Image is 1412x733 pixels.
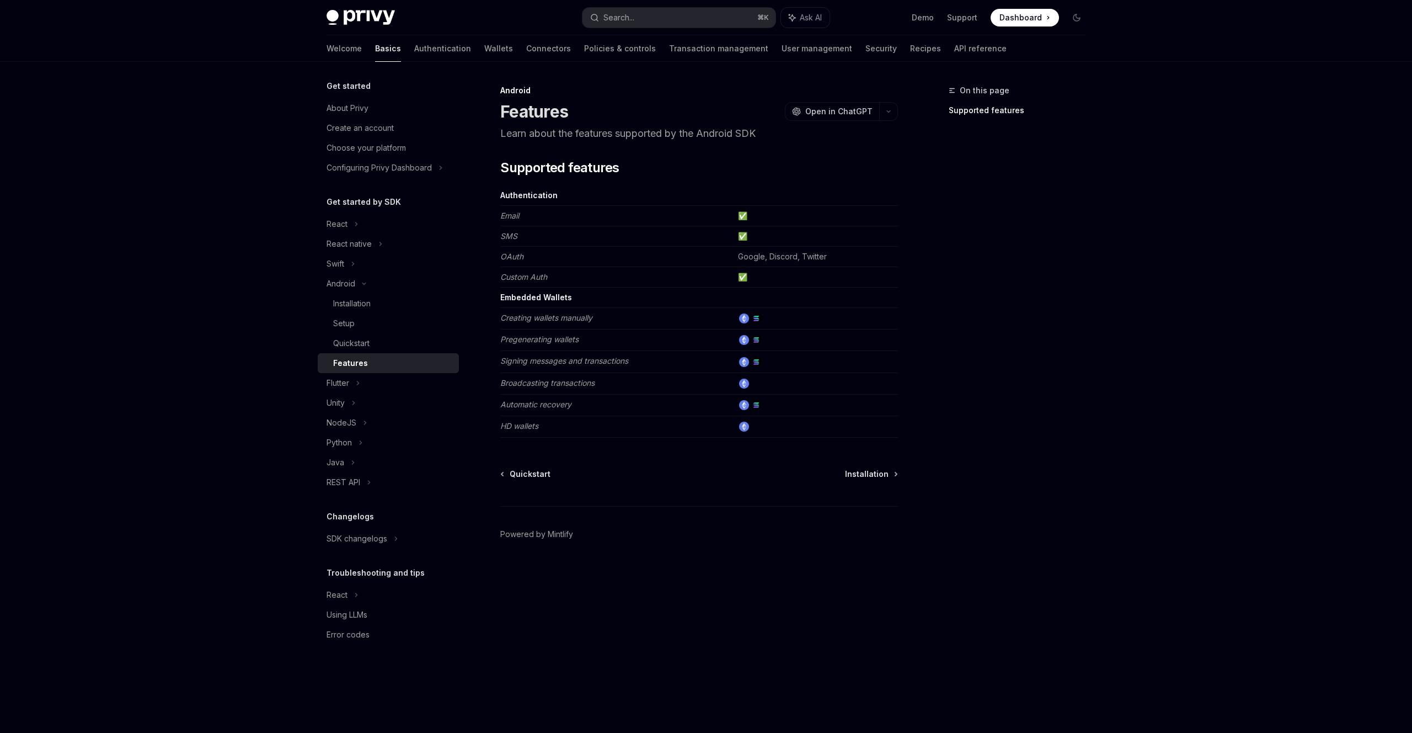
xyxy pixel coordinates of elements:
[333,297,371,310] div: Installation
[669,35,768,62] a: Transaction management
[949,102,1094,119] a: Supported features
[845,469,897,480] a: Installation
[327,195,401,209] h5: Get started by SDK
[500,272,547,281] em: Custom Auth
[603,11,634,24] div: Search...
[327,566,425,580] h5: Troubleshooting and tips
[327,476,360,489] div: REST API
[327,588,347,602] div: React
[999,12,1042,23] span: Dashboard
[947,12,977,23] a: Support
[960,84,1009,97] span: On this page
[751,314,761,323] img: solana.png
[500,421,538,431] em: HD wallets
[734,247,898,267] td: Google, Discord, Twitter
[327,532,387,545] div: SDK changelogs
[327,277,355,290] div: Android
[785,102,879,121] button: Open in ChatGPT
[318,98,459,118] a: About Privy
[327,217,347,231] div: React
[327,456,344,469] div: Java
[751,357,761,367] img: solana.png
[327,376,349,390] div: Flutter
[333,337,370,350] div: Quickstart
[327,257,344,270] div: Swift
[500,231,517,241] em: SMS
[500,126,898,141] p: Learn about the features supported by the Android SDK
[327,436,352,449] div: Python
[500,356,628,365] em: Signing messages and transactions
[991,9,1059,26] a: Dashboard
[327,102,368,115] div: About Privy
[500,529,573,540] a: Powered by Mintlify
[500,159,619,177] span: Supported features
[375,35,401,62] a: Basics
[734,267,898,288] td: ✅
[510,469,550,480] span: Quickstart
[781,8,830,28] button: Ask AI
[327,141,406,155] div: Choose your platform
[912,12,934,23] a: Demo
[865,35,897,62] a: Security
[500,102,568,121] h1: Features
[500,211,519,220] em: Email
[954,35,1007,62] a: API reference
[739,400,749,410] img: ethereum.png
[910,35,941,62] a: Recipes
[1068,9,1085,26] button: Toggle dark mode
[500,252,523,261] em: OAuth
[734,206,898,226] td: ✅
[327,10,395,25] img: dark logo
[500,190,558,200] strong: Authentication
[500,313,592,322] em: Creating wallets manually
[751,400,761,410] img: solana.png
[526,35,571,62] a: Connectors
[500,293,572,302] strong: Embedded Wallets
[318,333,459,353] a: Quickstart
[751,335,761,345] img: solana.png
[734,226,898,247] td: ✅
[327,416,356,429] div: NodeJS
[327,79,371,93] h5: Get started
[318,605,459,625] a: Using LLMs
[327,628,370,641] div: Error codes
[484,35,513,62] a: Wallets
[500,400,571,409] em: Automatic recovery
[327,161,432,174] div: Configuring Privy Dashboard
[739,335,749,345] img: ethereum.png
[327,121,394,135] div: Create an account
[805,106,873,117] span: Open in ChatGPT
[500,334,579,344] em: Pregenerating wallets
[500,85,898,96] div: Android
[582,8,775,28] button: Search...⌘K
[327,510,374,523] h5: Changelogs
[739,422,749,432] img: ethereum.png
[584,35,656,62] a: Policies & controls
[318,294,459,314] a: Installation
[501,469,550,480] a: Quickstart
[327,237,372,251] div: React native
[739,379,749,389] img: ethereum.png
[327,608,367,622] div: Using LLMs
[327,396,345,410] div: Unity
[333,357,368,370] div: Features
[845,469,889,480] span: Installation
[318,353,459,373] a: Features
[318,314,459,333] a: Setup
[327,35,362,62] a: Welcome
[318,118,459,138] a: Create an account
[782,35,852,62] a: User management
[318,625,459,645] a: Error codes
[757,13,769,22] span: ⌘ K
[414,35,471,62] a: Authentication
[800,12,822,23] span: Ask AI
[739,314,749,323] img: ethereum.png
[318,138,459,158] a: Choose your platform
[500,378,595,387] em: Broadcasting transactions
[739,357,749,367] img: ethereum.png
[333,317,355,330] div: Setup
